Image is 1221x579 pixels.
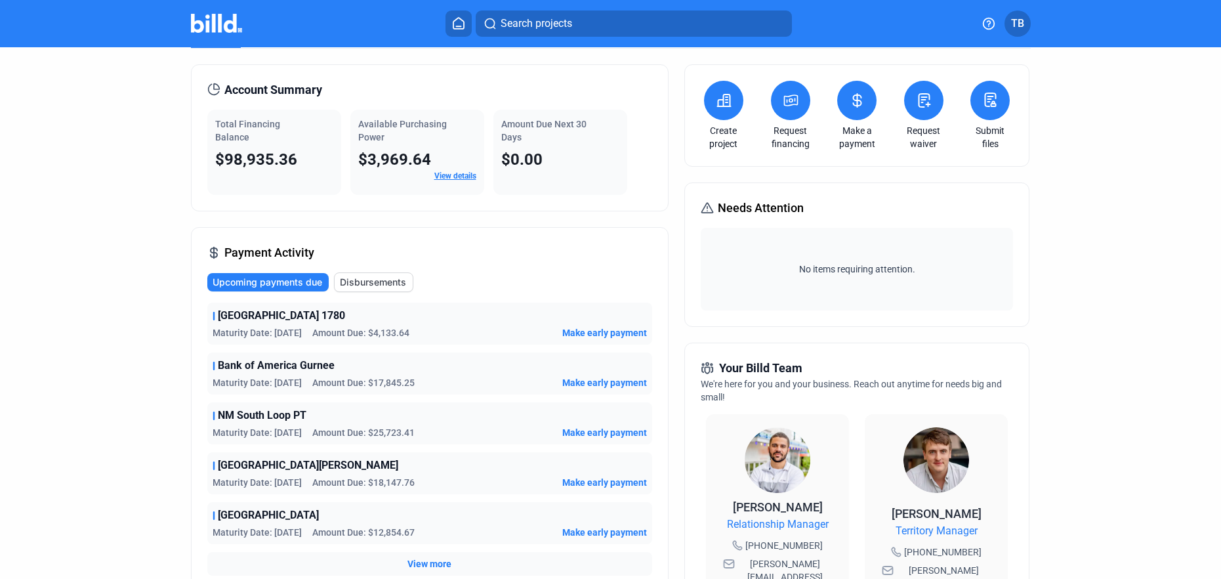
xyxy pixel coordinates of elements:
[312,526,415,539] span: Amount Due: $12,854.67
[733,500,823,514] span: [PERSON_NAME]
[213,276,322,289] span: Upcoming payments due
[358,150,431,169] span: $3,969.64
[407,557,451,570] button: View more
[903,427,969,493] img: Territory Manager
[224,81,322,99] span: Account Summary
[218,308,345,324] span: [GEOGRAPHIC_DATA] 1780
[745,539,823,552] span: [PHONE_NUMBER]
[191,14,243,33] img: Billd Company Logo
[501,119,587,142] span: Amount Due Next 30 Days
[215,150,297,169] span: $98,935.36
[312,476,415,489] span: Amount Due: $18,147.76
[967,124,1013,150] a: Submit files
[207,273,329,291] button: Upcoming payments due
[215,119,280,142] span: Total Financing Balance
[218,358,335,374] span: Bank of America Gurnee
[727,517,829,532] span: Relationship Manager
[213,326,302,339] span: Maturity Date: [DATE]
[358,119,447,142] span: Available Purchasing Power
[892,507,982,521] span: [PERSON_NAME]
[340,276,406,289] span: Disbursements
[719,359,802,377] span: Your Billd Team
[1004,11,1031,37] button: TB
[562,476,647,489] button: Make early payment
[218,408,306,423] span: NM South Loop PT
[562,426,647,439] button: Make early payment
[312,426,415,439] span: Amount Due: $25,723.41
[1011,16,1024,32] span: TB
[434,171,476,181] a: View details
[896,523,978,539] span: Territory Manager
[904,546,982,559] span: [PHONE_NUMBER]
[562,326,647,339] button: Make early payment
[768,124,814,150] a: Request financing
[218,458,398,473] span: [GEOGRAPHIC_DATA][PERSON_NAME]
[745,427,810,493] img: Relationship Manager
[562,526,647,539] button: Make early payment
[224,244,314,262] span: Payment Activity
[701,379,1002,402] span: We're here for you and your business. Reach out anytime for needs big and small!
[501,16,572,32] span: Search projects
[213,426,302,439] span: Maturity Date: [DATE]
[218,507,319,523] span: [GEOGRAPHIC_DATA]
[476,11,792,37] button: Search projects
[312,376,415,389] span: Amount Due: $17,845.25
[701,124,747,150] a: Create project
[901,124,947,150] a: Request waiver
[718,199,804,217] span: Needs Attention
[213,476,302,489] span: Maturity Date: [DATE]
[501,150,543,169] span: $0.00
[334,272,413,292] button: Disbursements
[213,526,302,539] span: Maturity Date: [DATE]
[312,326,409,339] span: Amount Due: $4,133.64
[213,376,302,389] span: Maturity Date: [DATE]
[834,124,880,150] a: Make a payment
[562,376,647,389] button: Make early payment
[706,263,1008,276] span: No items requiring attention.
